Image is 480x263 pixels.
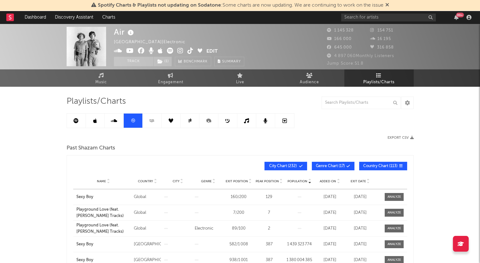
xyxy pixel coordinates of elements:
[173,179,180,183] span: City
[225,225,252,232] div: 89 / 100
[347,241,374,248] div: [DATE]
[327,28,354,32] span: 1 145 328
[316,225,343,232] div: [DATE]
[385,3,389,8] span: Dismiss
[225,210,252,216] div: 7 / 200
[222,60,241,63] span: Summary
[300,79,319,86] span: Audience
[214,57,244,66] button: Summary
[134,225,161,232] div: Global
[316,164,345,168] span: Genre Chart ( 17 )
[255,179,279,183] span: Peak Position
[316,210,343,216] div: [DATE]
[76,207,131,219] a: Playground Love (feat. [PERSON_NAME] Tracks)
[154,57,172,66] button: (1)
[388,136,414,140] button: Export CSV
[67,69,136,87] a: Music
[201,179,212,183] span: Genre
[67,98,126,105] span: Playlists/Charts
[327,45,352,50] span: 645 000
[322,96,400,109] input: Search Playlists/Charts
[98,3,221,8] span: Spotify Charts & Playlists not updating on Sodatone
[67,144,115,152] span: Past Shazam Charts
[76,222,131,235] a: Playground Love (feat. [PERSON_NAME] Tracks)
[114,27,135,37] div: Air
[76,241,131,248] a: Sexy Boy
[370,37,391,41] span: 16 195
[134,194,161,200] div: Global
[98,3,383,8] span: : Some charts are now updating. We are continuing to work on the issue
[184,58,208,66] span: Benchmark
[454,15,459,20] button: 99+
[363,79,394,86] span: Playlists/Charts
[153,57,172,66] span: ( 1 )
[320,179,336,183] span: Added On
[136,69,205,87] a: Engagement
[175,57,211,66] a: Benchmark
[456,13,464,17] div: 99 +
[98,11,120,24] a: Charts
[50,11,98,24] a: Discovery Assistant
[327,54,394,58] span: 4 897 060 Monthly Listeners
[341,14,436,21] input: Search for artists
[344,69,414,87] a: Playlists/Charts
[287,179,307,183] span: Population
[20,11,50,24] a: Dashboard
[370,28,393,32] span: 154 751
[134,241,161,248] div: [GEOGRAPHIC_DATA]
[347,225,374,232] div: [DATE]
[97,179,106,183] span: Name
[225,194,252,200] div: 160 / 200
[95,79,107,86] span: Music
[114,57,153,66] button: Track
[114,38,193,46] div: [GEOGRAPHIC_DATA] | Electronic
[347,194,374,200] div: [DATE]
[76,194,131,200] a: Sexy Boy
[312,162,354,170] button: Genre Chart(17)
[134,210,161,216] div: Global
[255,210,282,216] div: 7
[327,37,352,41] span: 166 000
[286,241,313,248] div: 1 439 323 774
[347,210,374,216] div: [DATE]
[255,225,282,232] div: 2
[236,79,244,86] span: Live
[269,164,298,168] span: City Chart ( 232 )
[206,48,218,56] button: Edit
[158,79,183,86] span: Engagement
[316,241,343,248] div: [DATE]
[351,179,366,183] span: Exit Date
[359,162,407,170] button: Country Chart(113)
[264,162,307,170] button: City Chart(232)
[195,225,222,232] div: Electronic
[363,164,398,168] span: Country Chart ( 113 )
[275,69,344,87] a: Audience
[225,241,252,248] div: 582 / 1 008
[316,194,343,200] div: [DATE]
[205,69,275,87] a: Live
[138,179,153,183] span: Country
[226,179,248,183] span: Exit Position
[327,61,364,66] span: Jump Score: 51.8
[370,45,394,50] span: 316 858
[255,241,282,248] div: 387
[255,194,282,200] div: 129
